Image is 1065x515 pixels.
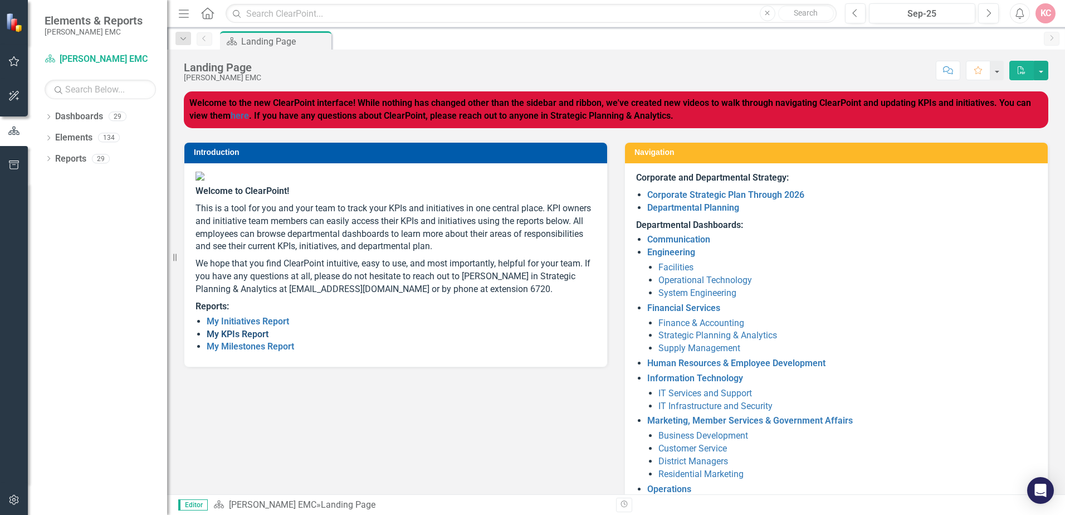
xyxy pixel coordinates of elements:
[647,303,720,313] a: Financial Services
[647,415,853,426] a: Marketing, Member Services & Government Affairs
[207,341,294,352] a: My Milestones Report
[1035,3,1056,23] button: KC
[189,98,1031,121] strong: Welcome to the new ClearPoint interface! While nothing has changed other than the sidebar and rib...
[98,133,120,143] div: 134
[196,172,596,181] img: Jackson%20EMC%20high_res%20v2.png
[184,74,261,82] div: [PERSON_NAME] EMC
[634,148,1042,157] h3: Navigation
[184,61,261,74] div: Landing Page
[45,27,143,36] small: [PERSON_NAME] EMC
[231,110,249,121] a: here
[647,373,743,383] a: Information Technology
[194,148,602,157] h3: Introduction
[636,220,743,230] strong: Departmental Dashboards:
[658,401,773,411] a: IT Infrastructure and Security
[647,202,739,213] a: Departmental Planning
[45,14,143,27] span: Elements & Reports
[658,343,740,353] a: Supply Management
[196,255,596,298] p: We hope that you find ClearPoint intuitive, easy to use, and most importantly, helpful for your t...
[45,80,156,99] input: Search Below...
[873,7,971,21] div: Sep-25
[658,330,777,341] a: Strategic Planning & Analytics
[647,358,825,368] a: Human Resources & Employee Development
[92,154,110,163] div: 29
[658,456,728,467] a: District Managers
[207,329,268,339] a: My KPIs Report
[658,430,748,441] a: Business Development
[196,301,229,312] strong: Reports:
[226,4,837,23] input: Search ClearPoint...
[45,53,156,66] a: [PERSON_NAME] EMC
[6,13,25,32] img: ClearPoint Strategy
[55,153,86,166] a: Reports
[647,190,804,200] a: Corporate Strategic Plan Through 2026
[196,203,591,252] span: This is a tool for you and your team to track your KPIs and initiatives in one central place. KPI...
[241,35,329,48] div: Landing Page
[196,186,289,196] span: Welcome to ClearPoint!
[647,484,691,494] a: Operations
[55,132,92,144] a: Elements
[647,234,710,245] a: Communication
[229,499,316,510] a: [PERSON_NAME] EMC
[1027,477,1054,504] div: Open Intercom Messenger
[658,288,736,298] a: System Engineering
[658,443,727,454] a: Customer Service
[109,112,126,122] div: 29
[658,318,744,328] a: Finance & Accounting
[658,275,752,285] a: Operational Technology
[55,110,103,123] a: Dashboards
[869,3,975,23] button: Sep-25
[658,469,744,479] a: Residential Marketing
[778,6,834,21] button: Search
[658,388,752,399] a: IT Services and Support
[178,499,208,511] span: Editor
[207,316,289,327] a: My Initiatives Report
[794,8,818,17] span: Search
[321,499,375,510] div: Landing Page
[213,499,608,512] div: »
[647,247,695,257] a: Engineering
[658,262,693,273] a: Facilities
[636,172,789,183] strong: Corporate and Departmental Strategy:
